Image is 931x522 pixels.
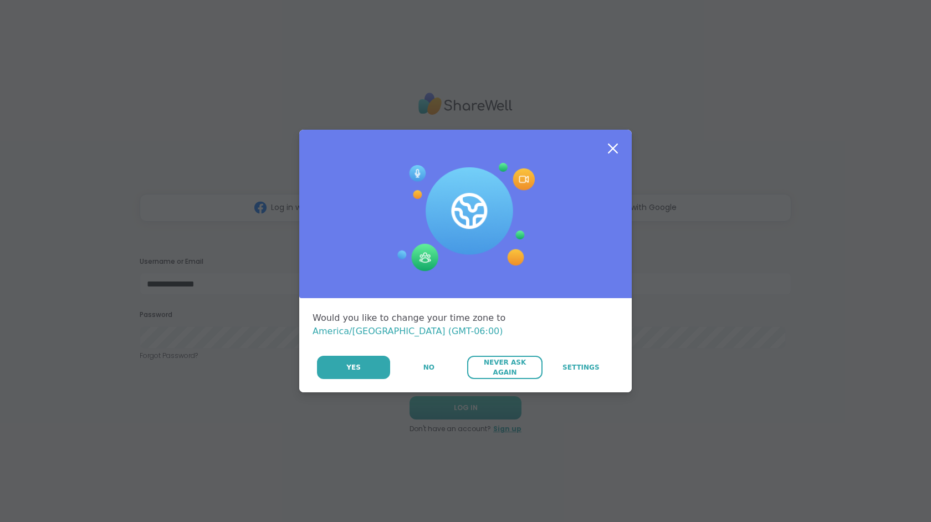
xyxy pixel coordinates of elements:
img: Session Experience [396,163,535,272]
button: No [391,356,466,379]
a: Settings [544,356,618,379]
button: Yes [317,356,390,379]
button: Never Ask Again [467,356,542,379]
span: Yes [346,362,361,372]
span: Settings [562,362,600,372]
div: Would you like to change your time zone to [313,311,618,338]
span: America/[GEOGRAPHIC_DATA] (GMT-06:00) [313,326,503,336]
span: Never Ask Again [473,357,536,377]
span: No [423,362,434,372]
